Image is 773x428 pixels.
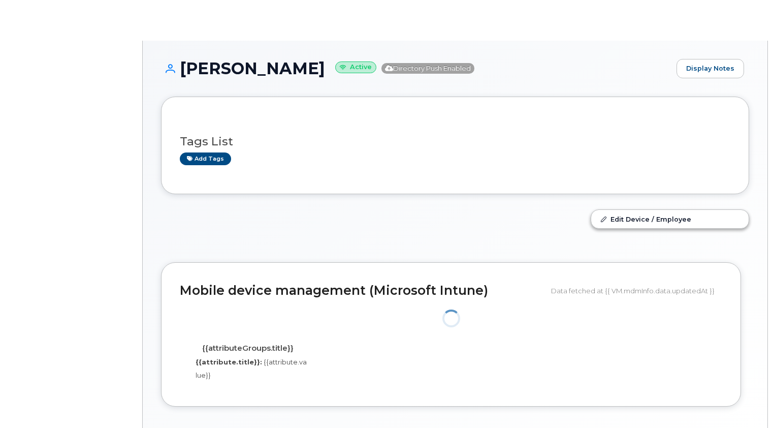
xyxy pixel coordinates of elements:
[180,135,730,148] h3: Tags List
[677,59,744,78] a: Display Notes
[551,281,722,300] div: Data fetched at {{ VM.mdmInfo.data.updatedAt }}
[161,59,671,77] h1: [PERSON_NAME]
[335,62,376,73] small: Active
[196,357,262,367] label: {{attribute.title}}:
[381,63,474,74] span: Directory Push Enabled
[180,152,231,165] a: Add tags
[180,284,543,298] h2: Mobile device management (Microsoft Intune)
[591,210,749,228] a: Edit Device / Employee
[187,344,308,353] h4: {{attributeGroups.title}}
